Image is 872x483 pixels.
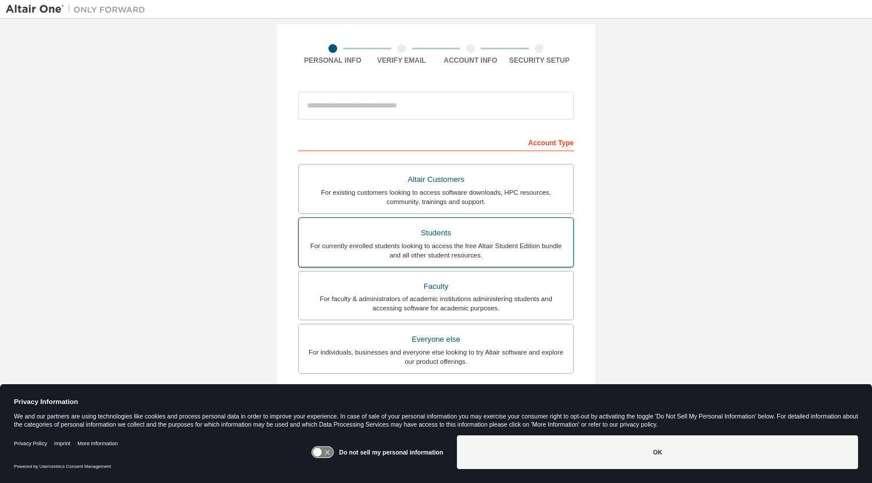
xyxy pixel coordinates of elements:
div: Faculty [306,278,566,295]
div: Security Setup [505,56,574,65]
div: Account Type [298,133,574,151]
div: Everyone else [306,331,566,348]
div: Altair Customers [306,171,566,188]
div: For faculty & administrators of academic institutions administering students and accessing softwa... [306,294,566,313]
div: For individuals, businesses and everyone else looking to try Altair software and explore our prod... [306,348,566,366]
div: Account Info [436,56,505,65]
div: Verify Email [367,56,437,65]
div: Students [306,225,566,241]
div: Personal Info [298,56,367,65]
img: Altair One [6,3,151,15]
div: For existing customers looking to access software downloads, HPC resources, community, trainings ... [306,188,566,206]
div: For currently enrolled students looking to access the free Altair Student Edition bundle and all ... [306,241,566,260]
